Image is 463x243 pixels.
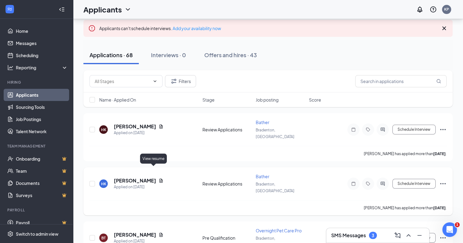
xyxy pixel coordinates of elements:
[16,101,68,113] a: Sourcing Tools
[364,205,447,210] p: [PERSON_NAME] has applied more than .
[430,6,437,13] svg: QuestionInfo
[372,233,374,238] div: 3
[416,6,423,13] svg: Notifications
[16,165,68,177] a: TeamCrown
[140,154,167,164] div: View resume
[202,235,252,241] div: Pre Qualification
[99,97,136,103] span: Name · Applied On
[364,181,372,186] svg: Tag
[405,232,412,239] svg: ChevronUp
[442,222,457,237] iframe: Intercom live chat
[444,7,449,12] div: KP
[364,151,447,156] p: [PERSON_NAME] has applied more than .
[379,127,386,132] svg: ActiveChat
[355,75,447,87] input: Search in applications
[95,78,150,85] input: All Stages
[89,51,133,59] div: Applications · 68
[404,231,413,240] button: ChevronUp
[114,231,156,238] h5: [PERSON_NAME]
[455,222,460,227] span: 1
[392,125,436,134] button: Schedule Interview
[256,174,269,179] span: Bather
[436,79,441,84] svg: MagnifyingGlass
[350,181,357,186] svg: Note
[165,75,196,87] button: Filter Filters
[202,181,252,187] div: Review Applications
[159,178,163,183] svg: Document
[101,181,106,186] div: HK
[170,78,177,85] svg: Filter
[114,130,163,136] div: Applied on [DATE]
[16,37,68,49] a: Messages
[101,235,106,241] div: BT
[204,51,257,59] div: Offers and hires · 43
[440,25,448,32] svg: Cross
[114,184,163,190] div: Applied on [DATE]
[173,26,221,31] a: Add your availability now
[256,120,269,125] span: Bather
[16,25,68,37] a: Home
[151,51,186,59] div: Interviews · 0
[202,97,215,103] span: Stage
[379,181,386,186] svg: ActiveChat
[433,151,446,156] b: [DATE]
[416,232,423,239] svg: Minimize
[159,232,163,237] svg: Document
[16,153,68,165] a: OnboardingCrown
[364,127,372,132] svg: Tag
[16,177,68,189] a: DocumentsCrown
[309,97,321,103] span: Score
[124,6,132,13] svg: ChevronDown
[7,6,13,12] svg: WorkstreamLogo
[83,4,122,15] h1: Applicants
[16,231,58,237] div: Switch to admin view
[7,64,13,71] svg: Analysis
[7,80,67,85] div: Hiring
[16,49,68,61] a: Scheduling
[7,144,67,149] div: Team Management
[7,231,13,237] svg: Settings
[439,126,447,133] svg: Ellipses
[16,125,68,137] a: Talent Network
[16,217,68,229] a: PayrollCrown
[394,232,401,239] svg: ComposeMessage
[350,127,357,132] svg: Note
[256,97,279,103] span: Job posting
[392,179,436,189] button: Schedule Interview
[16,189,68,201] a: SurveysCrown
[256,228,302,233] span: Overnight Pet Care Pro
[439,234,447,241] svg: Ellipses
[256,128,294,139] span: Bradenton, [GEOGRAPHIC_DATA]
[16,64,68,71] div: Reporting
[256,182,294,193] span: Bradenton, [GEOGRAPHIC_DATA]
[101,127,106,132] div: HK
[16,113,68,125] a: Job Postings
[99,26,221,31] span: Applicants can't schedule interviews.
[114,123,156,130] h5: [PERSON_NAME]
[159,124,163,129] svg: Document
[202,127,252,133] div: Review Applications
[153,79,157,84] svg: ChevronDown
[393,231,402,240] button: ComposeMessage
[59,6,65,12] svg: Collapse
[415,231,424,240] button: Minimize
[16,89,68,101] a: Applicants
[114,177,156,184] h5: [PERSON_NAME]
[88,25,96,32] svg: Error
[331,232,366,239] h3: SMS Messages
[433,206,446,210] b: [DATE]
[439,180,447,187] svg: Ellipses
[7,207,67,213] div: Payroll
